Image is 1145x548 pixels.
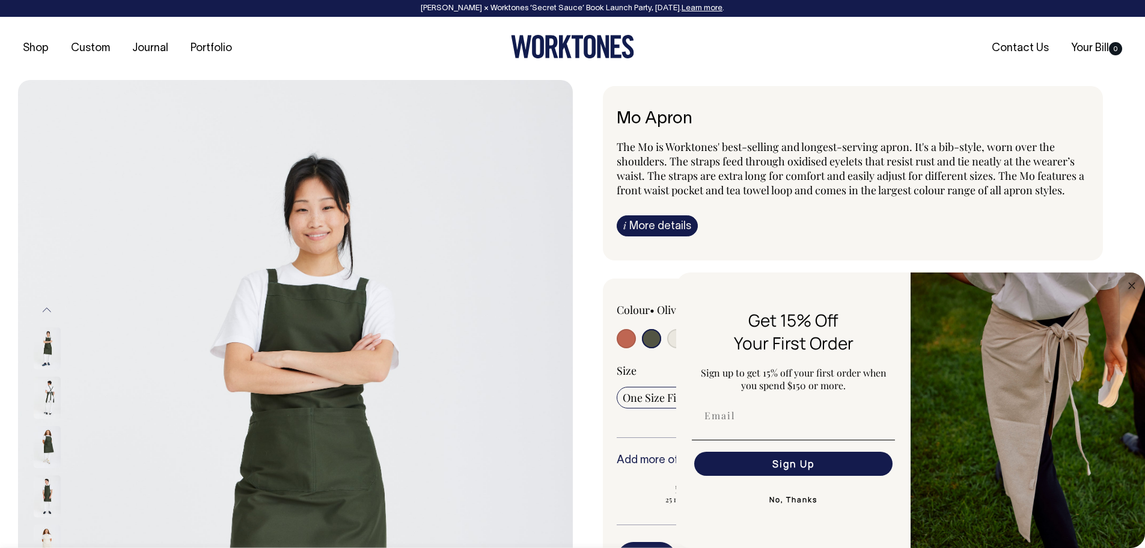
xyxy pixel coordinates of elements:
span: 5% OFF [623,480,762,494]
img: olive [34,475,61,517]
img: underline [692,440,895,440]
span: Get 15% Off [748,309,838,331]
span: Sign up to get 15% off your first order when you spend $150 or more. [701,366,887,392]
div: FLYOUT Form [676,272,1145,548]
img: olive [34,377,61,419]
h1: Mo Apron [617,110,1090,129]
input: 5% OFF 25 more to apply [617,476,768,508]
a: Learn more [682,5,722,12]
label: Olive [657,303,682,317]
div: [PERSON_NAME] × Worktones ‘Secret Sauce’ Book Launch Party, [DATE]. . [12,4,1133,13]
button: Sign Up [694,452,893,476]
button: Close dialog [1125,279,1139,293]
span: The Mo is Worktones' best-selling and longest-serving apron. It's a bib-style, worn over the shou... [617,140,1084,197]
span: 0 [1109,42,1122,55]
a: Shop [18,38,53,58]
span: Your First Order [734,331,853,354]
h6: Add more of this item or any of our other to save [617,455,1090,467]
input: One Size Fits All [617,387,705,408]
a: Contact Us [987,38,1054,58]
div: Colour [617,303,806,317]
a: Your Bill0 [1066,38,1127,58]
span: • [650,303,655,317]
img: 5e34ad8f-4f05-4173-92a8-ea475ee49ac9.jpeg [911,272,1145,548]
a: Journal [127,38,173,58]
a: Portfolio [186,38,237,58]
div: Size [617,363,1090,378]
input: Email [694,404,893,428]
a: iMore details [617,215,698,236]
span: i [623,219,626,232]
a: Custom [66,38,115,58]
button: Previous [38,297,56,324]
span: 25 more to apply [623,494,762,504]
img: olive [34,426,61,468]
span: One Size Fits All [623,390,699,405]
button: No, Thanks [692,488,895,512]
img: olive [34,327,61,369]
